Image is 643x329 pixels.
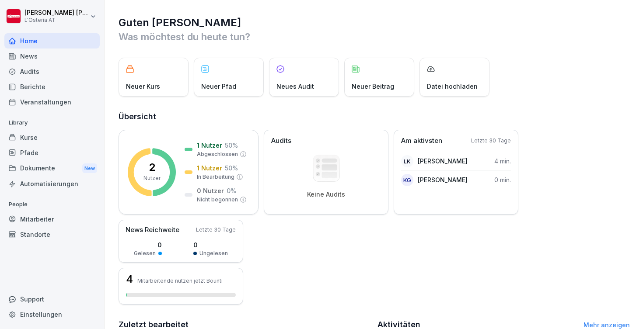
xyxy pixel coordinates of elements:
[4,79,100,94] a: Berichte
[4,64,100,79] a: Audits
[24,9,88,17] p: [PERSON_NAME] [PERSON_NAME]
[352,82,394,91] p: Neuer Beitrag
[4,33,100,48] a: Home
[4,227,100,242] a: Standorte
[271,136,291,146] p: Audits
[4,176,100,191] a: Automatisierungen
[197,163,222,173] p: 1 Nutzer
[471,137,511,145] p: Letzte 30 Tage
[197,196,238,204] p: Nicht begonnen
[494,175,511,184] p: 0 min.
[119,111,630,123] h2: Übersicht
[4,130,100,145] a: Kurse
[401,174,413,186] div: KG
[126,225,179,235] p: News Reichweite
[4,160,100,177] div: Dokumente
[225,163,238,173] p: 50 %
[494,156,511,166] p: 4 min.
[276,82,314,91] p: Neues Audit
[4,307,100,322] a: Einstellungen
[4,160,100,177] a: DokumenteNew
[119,30,630,44] p: Was möchtest du heute tun?
[227,186,236,195] p: 0 %
[143,174,161,182] p: Nutzer
[427,82,478,91] p: Datei hochladen
[193,240,228,249] p: 0
[4,145,100,160] a: Pfade
[4,291,100,307] div: Support
[197,173,234,181] p: In Bearbeitung
[418,175,468,184] p: [PERSON_NAME]
[307,190,345,198] p: Keine Audits
[149,162,155,173] p: 2
[197,150,238,158] p: Abgeschlossen
[584,321,630,329] a: Mehr anzeigen
[4,94,100,110] a: Veranstaltungen
[126,274,133,284] h3: 4
[401,155,413,167] div: LK
[4,197,100,211] p: People
[401,136,442,146] p: Am aktivsten
[137,277,223,284] p: Mitarbeitende nutzen jetzt Bounti
[201,82,236,91] p: Neuer Pfad
[196,226,236,234] p: Letzte 30 Tage
[418,156,468,166] p: [PERSON_NAME]
[4,48,100,64] a: News
[82,163,97,173] div: New
[199,249,228,257] p: Ungelesen
[4,211,100,227] a: Mitarbeiter
[126,82,160,91] p: Neuer Kurs
[225,141,238,150] p: 50 %
[134,240,162,249] p: 0
[24,17,88,23] p: L'Osteria AT
[197,186,224,195] p: 0 Nutzer
[197,141,222,150] p: 1 Nutzer
[4,116,100,130] p: Library
[119,16,630,30] h1: Guten [PERSON_NAME]
[134,249,156,257] p: Gelesen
